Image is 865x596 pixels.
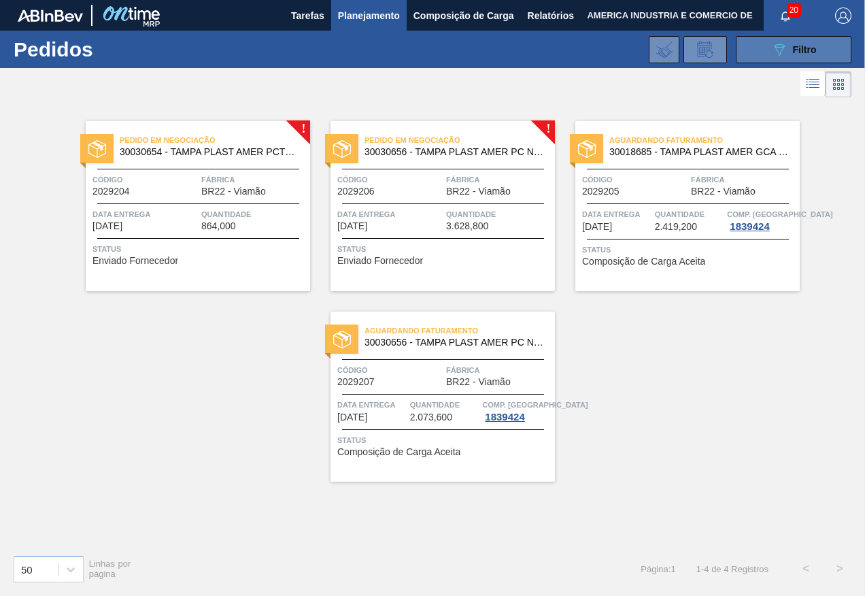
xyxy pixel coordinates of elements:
[337,377,375,387] span: 2029207
[578,140,596,158] img: status
[609,133,800,147] span: Aguardando Faturamento
[446,363,552,377] span: Fábrica
[446,173,552,186] span: Fábrica
[92,208,198,221] span: Data entrega
[655,208,724,221] span: Quantidade
[337,242,552,256] span: Status
[800,71,826,97] div: Visão em Lista
[727,208,796,232] a: Comp. [GEOGRAPHIC_DATA]1839424
[582,222,612,232] span: 21/10/2025
[21,563,33,575] div: 50
[727,221,772,232] div: 1839424
[655,222,697,232] span: 2.419,200
[333,331,351,348] img: status
[446,208,552,221] span: Quantidade
[92,186,130,197] span: 2029204
[201,173,307,186] span: Fábrica
[641,564,675,574] span: Página : 1
[337,173,443,186] span: Código
[310,121,555,291] a: !statusPedido em Negociação30030656 - TAMPA PLAST AMER PC NIV24Código2029206FábricaBR22 - ViamãoD...
[337,447,460,457] span: Composição de Carga Aceita
[364,147,544,157] span: 30030656 - TAMPA PLAST AMER PC NIV24
[333,140,351,158] img: status
[410,398,479,412] span: Quantidade
[482,412,527,423] div: 1839424
[201,208,307,221] span: Quantidade
[120,147,299,157] span: 30030654 - TAMPA PLAST AMER PCTW NIV24
[787,3,801,18] span: 20
[446,221,488,231] span: 3.628,800
[337,412,367,423] span: 21/10/2025
[18,10,83,22] img: TNhmsLtSVTkK8tSr43FrP2fwEKptu5GPRR3wAAAABJRU5ErkJggg==
[92,256,178,266] span: Enviado Fornecedor
[310,312,555,482] a: statusAguardando Faturamento30030656 - TAMPA PLAST AMER PC NIV24Código2029207FábricaBR22 - Viamão...
[65,121,310,291] a: !statusPedido em Negociação30030654 - TAMPA PLAST AMER PCTW NIV24Código2029204FábricaBR22 - Viamã...
[582,243,796,256] span: Status
[446,377,511,387] span: BR22 - Viamão
[364,324,555,337] span: Aguardando Faturamento
[793,44,817,55] span: Filtro
[764,6,807,25] button: Notificações
[337,221,367,231] span: 02/10/2025
[826,71,851,97] div: Visão em Cards
[736,36,851,63] button: Filtro
[582,186,620,197] span: 2029205
[201,186,266,197] span: BR22 - Viamão
[201,221,236,231] span: 864,000
[582,256,705,267] span: Composição de Carga Aceita
[337,186,375,197] span: 2029206
[696,564,768,574] span: 1 - 4 de 4 Registros
[364,337,544,348] span: 30030656 - TAMPA PLAST AMER PC NIV24
[835,7,851,24] img: Logout
[120,133,310,147] span: Pedido em Negociação
[609,147,789,157] span: 30018685 - TAMPA PLAST AMER GCA S/LINER
[337,398,407,412] span: Data entrega
[92,173,198,186] span: Código
[92,242,307,256] span: Status
[649,36,679,63] div: Importar Negociações dos Pedidos
[691,186,756,197] span: BR22 - Viamão
[482,398,552,423] a: Comp. [GEOGRAPHIC_DATA]1839424
[482,398,588,412] span: Comp. Carga
[446,186,511,197] span: BR22 - Viamão
[14,42,201,57] h1: Pedidos
[823,552,857,586] button: >
[582,173,688,186] span: Código
[338,7,400,24] span: Planejamento
[555,121,800,291] a: statusAguardando Faturamento30018685 - TAMPA PLAST AMER GCA S/LINERCódigo2029205FábricaBR22 - Via...
[337,256,423,266] span: Enviado Fornecedor
[410,412,452,423] span: 2.073,600
[337,433,552,447] span: Status
[582,208,651,221] span: Data entrega
[92,221,122,231] span: 02/10/2025
[364,133,555,147] span: Pedido em Negociação
[789,552,823,586] button: <
[337,208,443,221] span: Data entrega
[683,36,727,63] div: Solicitação de Revisão de Pedidos
[89,559,131,579] span: Linhas por página
[413,7,514,24] span: Composição de Carga
[337,363,443,377] span: Código
[291,7,324,24] span: Tarefas
[88,140,106,158] img: status
[528,7,574,24] span: Relatórios
[727,208,832,221] span: Comp. Carga
[691,173,796,186] span: Fábrica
